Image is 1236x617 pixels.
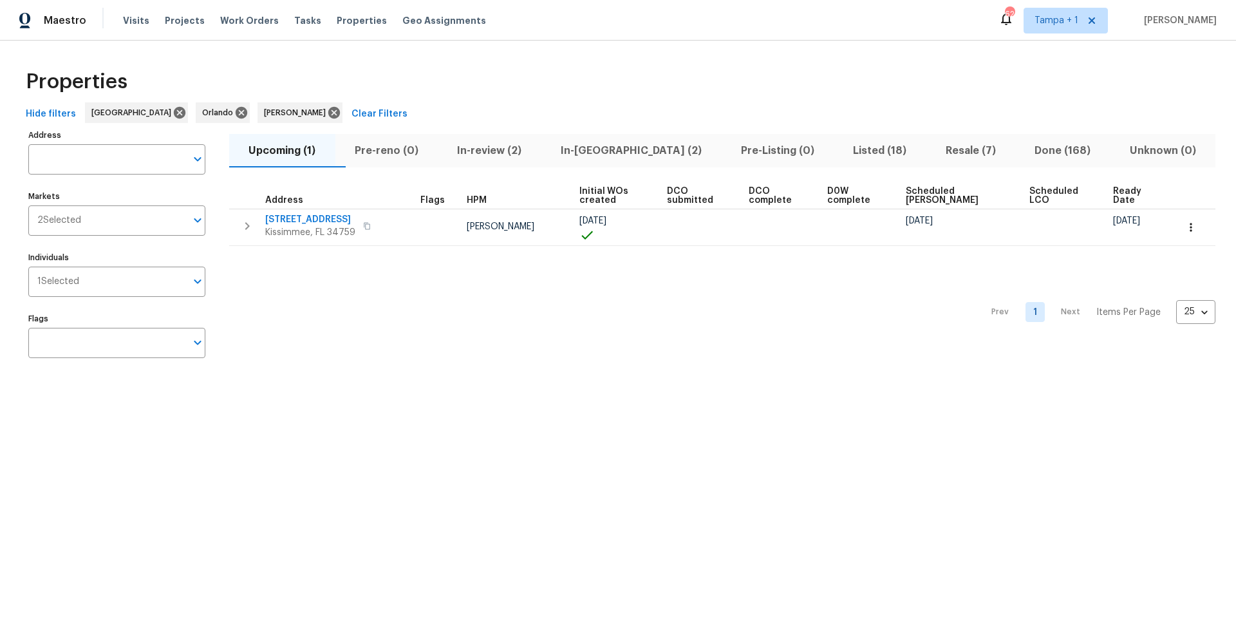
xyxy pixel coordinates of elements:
[44,14,86,27] span: Maestro
[1005,8,1014,21] div: 62
[1118,142,1208,160] span: Unknown (0)
[28,193,205,200] label: Markets
[37,276,79,287] span: 1 Selected
[265,213,355,226] span: [STREET_ADDRESS]
[579,216,606,225] span: [DATE]
[579,187,645,205] span: Initial WOs created
[189,150,207,168] button: Open
[220,14,279,27] span: Work Orders
[28,315,205,323] label: Flags
[28,131,205,139] label: Address
[257,102,342,123] div: [PERSON_NAME]
[1035,14,1078,27] span: Tampa + 1
[21,102,81,126] button: Hide filters
[196,102,250,123] div: Orlando
[1113,216,1140,225] span: [DATE]
[91,106,176,119] span: [GEOGRAPHIC_DATA]
[28,254,205,261] label: Individuals
[165,14,205,27] span: Projects
[343,142,431,160] span: Pre-reno (0)
[202,106,238,119] span: Orlando
[189,211,207,229] button: Open
[1176,295,1215,328] div: 25
[1139,14,1217,27] span: [PERSON_NAME]
[467,196,487,205] span: HPM
[351,106,407,122] span: Clear Filters
[979,254,1215,371] nav: Pagination Navigation
[667,187,727,205] span: DCO submitted
[189,334,207,352] button: Open
[906,216,933,225] span: [DATE]
[841,142,919,160] span: Listed (18)
[420,196,445,205] span: Flags
[1096,306,1161,319] p: Items Per Page
[1029,187,1091,205] span: Scheduled LCO
[123,14,149,27] span: Visits
[906,187,1007,205] span: Scheduled [PERSON_NAME]
[1113,187,1155,205] span: Ready Date
[467,222,534,231] span: [PERSON_NAME]
[729,142,826,160] span: Pre-Listing (0)
[1025,302,1045,322] a: Goto page 1
[26,75,127,88] span: Properties
[827,187,884,205] span: D0W complete
[402,14,486,27] span: Geo Assignments
[37,215,81,226] span: 2 Selected
[265,196,303,205] span: Address
[294,16,321,25] span: Tasks
[346,102,413,126] button: Clear Filters
[549,142,714,160] span: In-[GEOGRAPHIC_DATA] (2)
[237,142,328,160] span: Upcoming (1)
[1023,142,1103,160] span: Done (168)
[265,226,355,239] span: Kissimmee, FL 34759
[933,142,1007,160] span: Resale (7)
[26,106,76,122] span: Hide filters
[445,142,534,160] span: In-review (2)
[749,187,805,205] span: DCO complete
[264,106,331,119] span: [PERSON_NAME]
[85,102,188,123] div: [GEOGRAPHIC_DATA]
[189,272,207,290] button: Open
[337,14,387,27] span: Properties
